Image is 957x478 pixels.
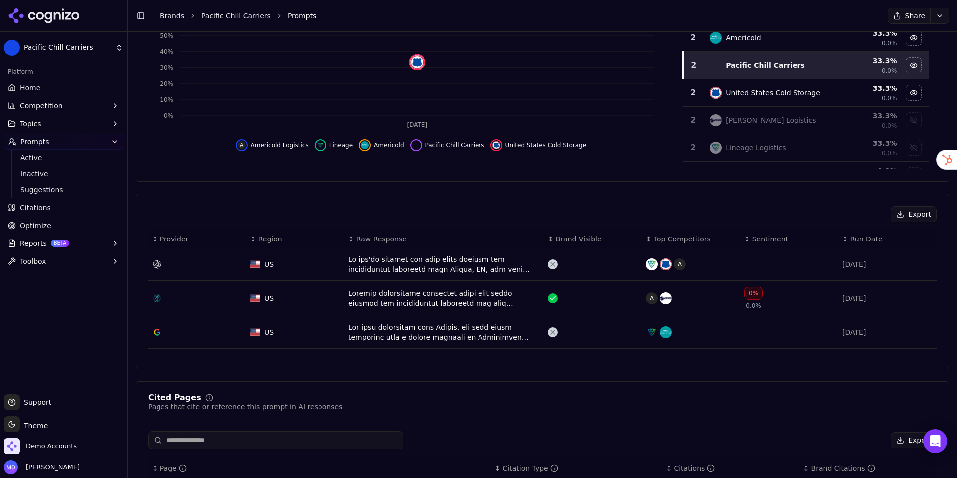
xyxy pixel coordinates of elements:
tspan: 20% [160,80,173,87]
a: Brands [160,12,184,20]
button: ReportsBETA [4,236,123,251]
tr: 2weber logistics[PERSON_NAME] Logistics33.3%0.0%Show weber logistics data [683,107,929,134]
span: Raw Response [356,234,407,244]
div: Brand Citations [811,463,875,473]
span: Pacific Chill Carriers [24,43,111,52]
th: Run Date [838,230,937,248]
button: Hide americold logistics data [236,139,309,151]
img: pacific chill carriers [412,141,420,149]
span: Americold Logistics [251,141,309,149]
div: 33.3 % [833,138,897,148]
span: BETA [51,240,69,247]
tr: 2americoldAmericold33.3%0.0%Hide americold data [683,24,929,52]
img: lineage logistics [710,142,722,154]
button: Hide americold data [906,30,922,46]
button: Export [891,432,937,448]
a: Active [16,151,111,165]
div: [PERSON_NAME] Logistics [726,115,816,125]
span: [PERSON_NAME] [22,463,80,472]
span: Prompts [20,137,49,147]
span: US [264,259,274,269]
img: Pacific Chill Carriers [4,40,20,56]
div: ↕Sentiment [744,234,834,244]
div: ↕Raw Response [348,234,540,244]
tr: 0.0%Show c.h. robinson data [683,162,929,189]
div: Pacific Chill Carriers [726,60,805,70]
span: United States Cold Storage [505,141,587,149]
span: Theme [20,422,48,430]
th: Sentiment [740,230,838,248]
img: lineage [646,326,658,338]
a: Inactive [16,167,111,181]
div: [DATE] [842,327,933,337]
div: Platform [4,64,123,80]
th: Provider [148,230,246,248]
a: Pacific Chill Carriers [201,11,271,21]
span: Reports [20,239,47,248]
div: Page [160,463,187,473]
button: Hide pacific chill carriers data [906,57,922,73]
tspan: 50% [160,32,173,39]
div: Data table [148,230,937,349]
img: Melissa Dowd [4,460,18,474]
div: 33.3 % [833,83,897,93]
span: Sentiment [752,234,788,244]
tr: USUSLo ips'do sitamet con adip elits doeiusm tem incididuntut laboreetd magn Aliqua, EN, adm veni... [148,248,937,281]
tr: USUSLoremip dolorsitame consectet adipi elit seddo eiusmod tem incididuntut laboreetd mag aliq en... [148,281,937,316]
span: 0.0% [882,67,897,75]
div: 33.3 % [833,56,897,66]
div: ↕Brand Visible [548,234,638,244]
div: ↕Run Date [842,234,933,244]
span: Active [20,153,107,163]
tspan: [DATE] [407,121,428,128]
button: Competition [4,98,123,114]
span: Top Competitors [654,234,711,244]
button: Show lineage logistics data [906,140,922,156]
img: united states cold storage [710,87,722,99]
img: united states cold storage [410,55,424,69]
div: Lineage Logistics [726,143,786,153]
img: US [250,294,260,302]
div: 2 [687,142,700,154]
img: US [250,260,260,268]
img: weber logistics [710,114,722,126]
div: [DATE] [842,259,933,269]
tspan: 10% [160,96,173,103]
span: 0.0% [882,94,897,102]
span: A [674,258,686,270]
tr: 2lineage logisticsLineage Logistics33.3%0.0%Show lineage logistics data [683,134,929,162]
button: Open organization switcher [4,438,77,454]
span: Provider [160,234,189,244]
button: Hide united states cold storage data [490,139,587,151]
span: US [264,327,274,337]
th: Region [246,230,344,248]
img: lineage logistics [646,258,658,270]
span: Topics [20,119,41,129]
div: 2 [688,59,700,71]
span: Inactive [20,169,107,179]
img: united states cold storage [660,258,672,270]
img: Demo Accounts [4,438,20,454]
span: Citations [20,203,51,213]
div: 2 [687,32,700,44]
img: americold [361,141,369,149]
span: 0.0% [746,302,761,310]
span: Toolbox [20,256,46,266]
div: 33.3 % [833,28,897,38]
span: Suggestions [20,185,107,195]
a: Optimize [4,218,123,234]
button: Open user button [4,460,80,474]
th: Brand Visible [544,230,642,248]
span: US [264,293,274,303]
th: Raw Response [344,230,544,248]
tspan: 30% [160,64,173,71]
img: lineage [317,141,324,149]
span: Pacific Chill Carriers [425,141,484,149]
div: 33.3 % [833,111,897,121]
div: Open Intercom Messenger [923,429,947,453]
img: US [250,328,260,336]
span: Region [258,234,282,244]
div: United States Cold Storage [726,88,820,98]
img: pacific chill carriers [710,59,722,71]
div: ↕Provider [152,234,242,244]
